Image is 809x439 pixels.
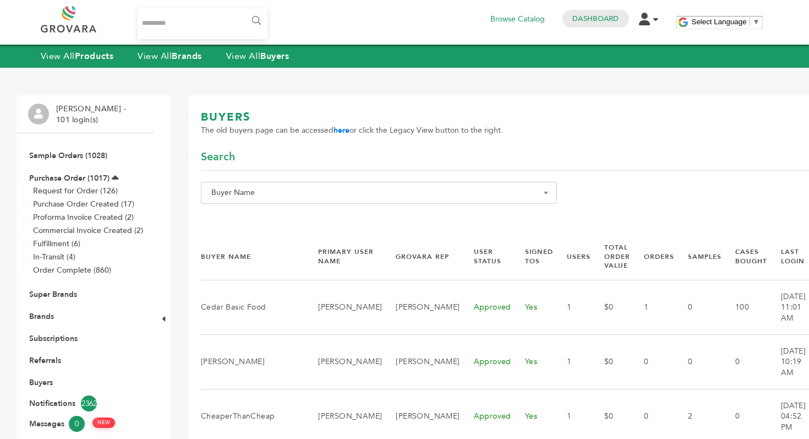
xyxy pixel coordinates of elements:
[69,416,85,432] span: 0
[382,280,460,335] td: [PERSON_NAME]
[721,234,767,280] th: Cases Bought
[33,252,75,262] a: In-Transit (4)
[572,14,619,24] a: Dashboard
[553,335,591,389] td: 1
[29,333,78,344] a: Subscriptions
[201,125,503,136] span: The old buyers page can be accessed or click the Legacy View button to the right.
[304,280,382,335] td: [PERSON_NAME]
[260,50,289,62] strong: Buyers
[674,335,721,389] td: 0
[304,335,382,389] td: [PERSON_NAME]
[29,311,54,322] a: Brands
[674,234,721,280] th: Samples
[591,335,630,389] td: $0
[33,186,118,196] a: Request for Order (126)
[721,280,767,335] td: 100
[201,335,304,389] td: [PERSON_NAME]
[226,50,289,62] a: View AllBuyers
[201,182,557,204] span: Buyer Name
[201,149,235,165] span: Search
[41,50,114,62] a: View AllProducts
[630,335,674,389] td: 0
[630,280,674,335] td: 1
[460,234,511,280] th: User Status
[29,355,61,366] a: Referrals
[201,110,503,125] h1: BUYERS
[33,212,134,223] a: Proforma Invoice Created (2)
[511,335,553,389] td: Yes
[92,418,115,428] span: NEW
[138,50,202,62] a: View AllBrands
[382,335,460,389] td: [PERSON_NAME]
[304,234,382,280] th: Primary User Name
[692,18,747,26] span: Select Language
[753,18,760,26] span: ▼
[29,395,141,411] a: Notifications2362
[28,104,49,124] img: profile.png
[490,13,545,25] a: Browse Catalog
[201,280,304,335] td: Cedar Basic Food
[674,280,721,335] td: 0
[138,8,268,39] input: Search...
[29,416,141,432] a: Messages0 NEW
[630,234,674,280] th: Orders
[201,234,304,280] th: Buyer Name
[511,234,553,280] th: Signed TOS
[511,280,553,335] td: Yes
[767,234,806,280] th: Last Login
[33,199,134,209] a: Purchase Order Created (17)
[767,280,806,335] td: [DATE] 11:01 AM
[172,50,201,62] strong: Brands
[553,234,591,280] th: Users
[721,335,767,389] td: 0
[81,395,97,411] span: 2362
[767,335,806,389] td: [DATE] 10:19 AM
[33,239,80,249] a: Fulfillment (6)
[553,280,591,335] td: 1
[56,104,129,125] li: [PERSON_NAME] - 101 login(s)
[334,125,349,136] a: here
[207,185,551,200] span: Buyer Name
[29,377,53,388] a: Buyers
[460,335,511,389] td: Approved
[75,50,113,62] strong: Products
[29,173,110,183] a: Purchase Order (1017)
[692,18,760,26] a: Select Language​
[33,265,111,275] a: Order Complete (860)
[591,234,630,280] th: Total Order Value
[382,234,460,280] th: Grovara Rep
[33,225,143,236] a: Commercial Invoice Created (2)
[460,280,511,335] td: Approved
[591,280,630,335] td: $0
[29,289,77,300] a: Super Brands
[29,150,107,161] a: Sample Orders (1028)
